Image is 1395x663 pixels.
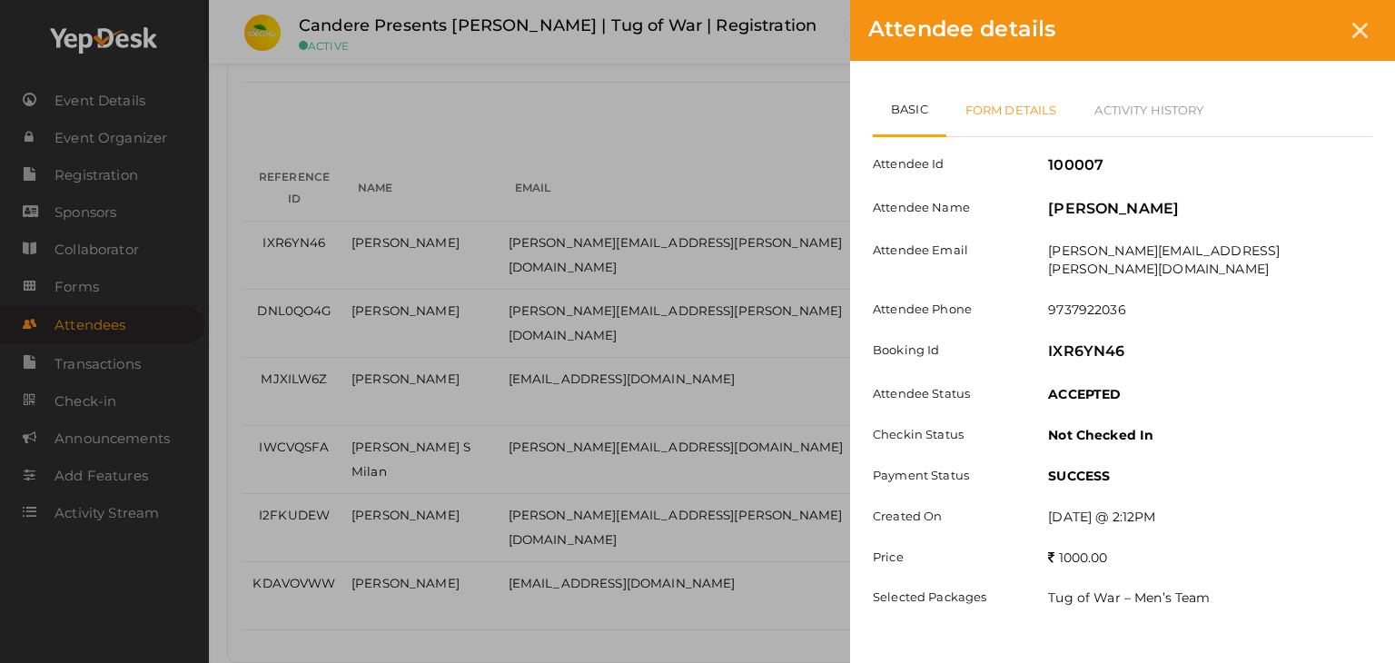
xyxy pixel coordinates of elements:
b: ACCEPTED [1048,386,1121,402]
label: Selected Packages [859,589,1034,606]
label: Attendee Email [859,242,1034,259]
label: Attendee Phone [859,301,1034,318]
a: Basic [873,84,946,137]
label: [DATE] @ 2:12PM [1048,508,1155,526]
li: Tug of War – Men’s Team [1048,589,1372,616]
label: Payment Status [859,467,1034,484]
b: Not Checked In [1048,427,1153,443]
a: Activity History [1075,84,1222,136]
label: IXR6YN46 [1048,341,1124,362]
label: Price [859,549,1034,566]
label: 9737922036 [1048,301,1125,319]
span: Attendee details [868,15,1055,42]
label: Checkin Status [859,426,1034,443]
label: Attendee Name [859,199,1034,216]
div: 1000.00 [1034,549,1386,567]
label: [PERSON_NAME][EMAIL_ADDRESS][PERSON_NAME][DOMAIN_NAME] [1048,242,1372,278]
b: SUCCESS [1048,468,1110,484]
label: Created On [859,508,1034,525]
label: Attendee Id [859,155,1034,173]
a: Form Details [946,84,1076,136]
label: Attendee Status [859,385,1034,402]
label: 100007 [1048,155,1103,176]
label: [PERSON_NAME] [1048,199,1179,220]
label: Booking Id [859,341,1034,359]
